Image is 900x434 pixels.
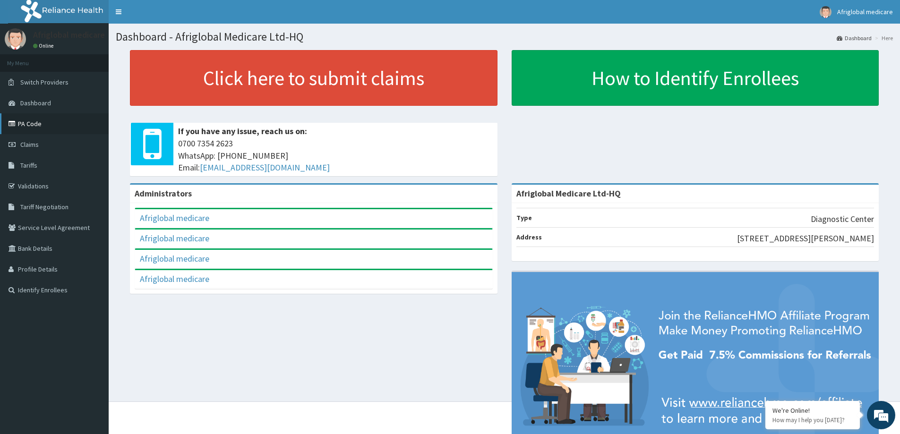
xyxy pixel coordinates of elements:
span: Tariff Negotiation [20,203,69,211]
a: Afriglobal medicare [140,213,209,223]
p: [STREET_ADDRESS][PERSON_NAME] [737,232,874,245]
span: Dashboard [20,99,51,107]
span: 0700 7354 2623 WhatsApp: [PHONE_NUMBER] Email: [178,137,493,174]
a: Online [33,43,56,49]
p: How may I help you today? [772,416,853,424]
b: Administrators [135,188,192,199]
img: User Image [5,28,26,50]
span: Claims [20,140,39,149]
div: We're Online! [772,406,853,415]
li: Here [873,34,893,42]
strong: Afriglobal Medicare Ltd-HQ [516,188,621,199]
a: Afriglobal medicare [140,253,209,264]
p: Afriglobal medicare [33,31,105,39]
a: Afriglobal medicare [140,233,209,244]
span: Switch Providers [20,78,69,86]
a: How to Identify Enrollees [512,50,879,106]
b: If you have any issue, reach us on: [178,126,307,136]
a: [EMAIL_ADDRESS][DOMAIN_NAME] [200,162,330,173]
b: Address [516,233,542,241]
img: User Image [820,6,831,18]
a: Dashboard [837,34,872,42]
a: Click here to submit claims [130,50,497,106]
b: Type [516,213,532,222]
h1: Dashboard - Afriglobal Medicare Ltd-HQ [116,31,893,43]
span: Afriglobal medicare [837,8,893,16]
a: Afriglobal medicare [140,273,209,284]
p: Diagnostic Center [811,213,874,225]
span: Tariffs [20,161,37,170]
